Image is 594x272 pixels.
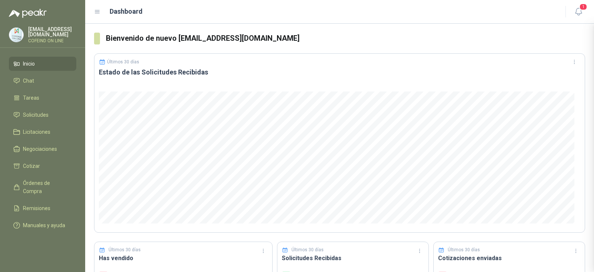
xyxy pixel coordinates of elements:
[23,60,35,68] span: Inicio
[9,57,76,71] a: Inicio
[9,108,76,122] a: Solicitudes
[9,176,76,198] a: Órdenes de Compra
[23,162,40,170] span: Cotizar
[23,179,69,195] span: Órdenes de Compra
[23,94,39,102] span: Tareas
[23,221,65,229] span: Manuales y ayuda
[23,128,50,136] span: Licitaciones
[23,77,34,85] span: Chat
[28,27,76,37] p: [EMAIL_ADDRESS][DOMAIN_NAME]
[28,39,76,43] p: COFEIND ON LINE
[9,74,76,88] a: Chat
[23,204,50,212] span: Remisiones
[9,142,76,156] a: Negociaciones
[23,111,49,119] span: Solicitudes
[9,218,76,232] a: Manuales y ayuda
[9,91,76,105] a: Tareas
[110,6,143,17] h1: Dashboard
[9,9,47,18] img: Logo peakr
[9,201,76,215] a: Remisiones
[9,159,76,173] a: Cotizar
[9,28,23,42] img: Company Logo
[23,145,57,153] span: Negociaciones
[9,125,76,139] a: Licitaciones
